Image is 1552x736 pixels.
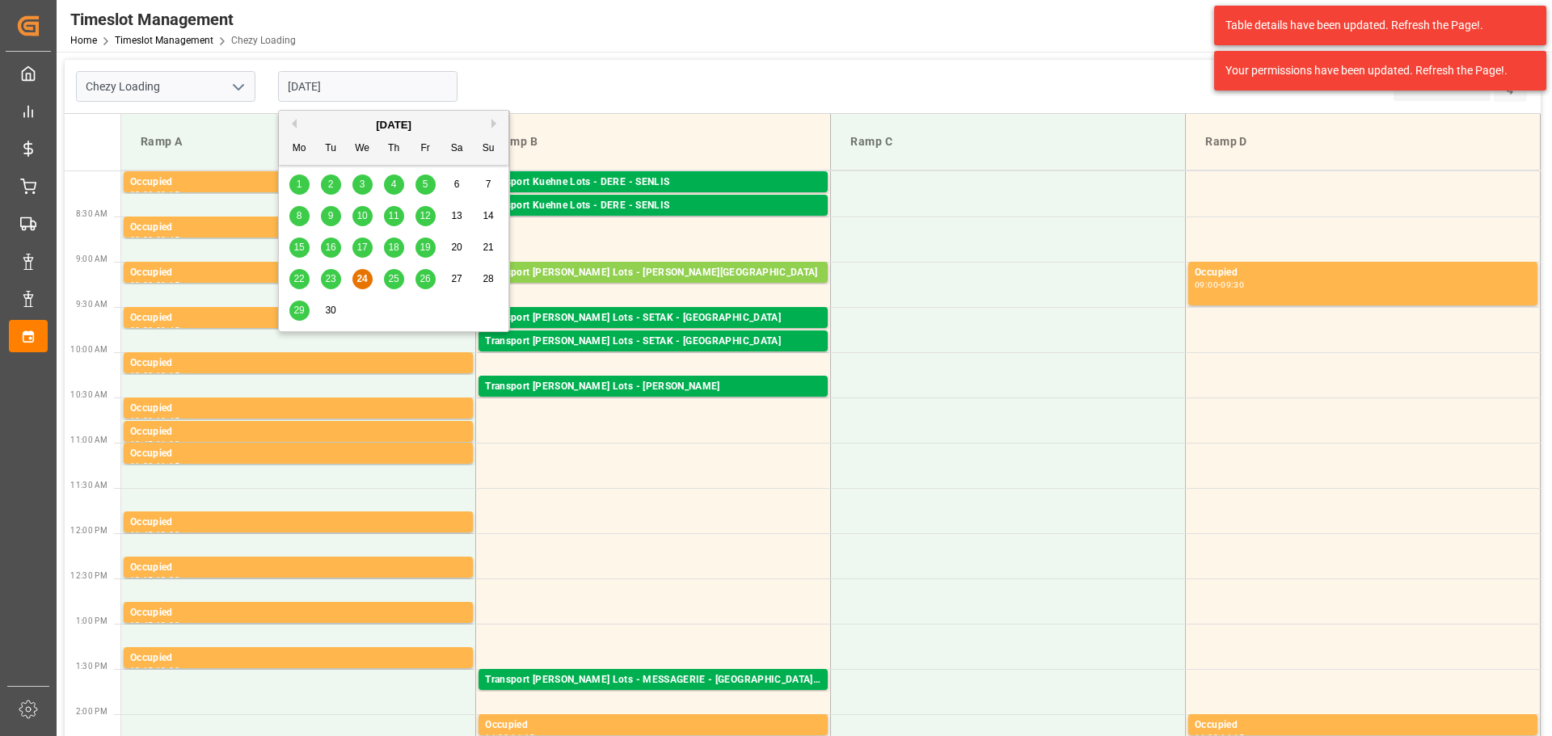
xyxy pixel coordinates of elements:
input: DD-MM-YYYY [278,71,458,102]
span: 24 [356,273,367,284]
div: 08:00 [130,191,154,198]
a: Timeslot Management [115,35,213,46]
input: Type to search/select [76,71,255,102]
div: Choose Wednesday, September 3rd, 2025 [352,175,373,195]
div: Choose Wednesday, September 24th, 2025 [352,269,373,289]
button: open menu [226,74,250,99]
div: - [154,236,156,243]
span: 2:00 PM [76,707,108,716]
div: Choose Tuesday, September 30th, 2025 [321,301,341,321]
div: 13:30 [156,667,179,674]
span: 11:30 AM [70,481,108,490]
div: Occupied [130,605,466,621]
span: 1 [297,179,302,190]
div: 12:00 [156,531,179,538]
div: 09:00 [1195,281,1218,288]
a: Home [70,35,97,46]
span: 11:00 AM [70,435,108,444]
div: Occupied [485,717,821,734]
div: Occupied [130,560,466,576]
div: 09:15 [156,281,179,288]
div: Transport Kuehne Lots - DERE - SENLIS [485,198,821,214]
div: Pallets: ,TU: 66,City: [GEOGRAPHIC_DATA][PERSON_NAME],Arrival: [DATE] 00:00:00 [485,688,821,702]
span: 8:30 AM [76,209,108,218]
div: Choose Thursday, September 4th, 2025 [384,175,404,195]
div: Choose Monday, September 22nd, 2025 [289,269,310,289]
div: Occupied [130,175,466,191]
div: - [154,621,156,629]
div: 09:30 [130,326,154,334]
div: Choose Wednesday, September 10th, 2025 [352,206,373,226]
div: Occupied [130,650,466,667]
span: 15 [293,242,304,253]
div: 10:45 [156,417,179,424]
div: Su [479,139,499,159]
div: 13:15 [130,667,154,674]
div: - [154,417,156,424]
div: Pallets: 13,TU: 210,City: [GEOGRAPHIC_DATA],Arrival: [DATE] 00:00:00 [485,326,821,340]
div: 11:15 [156,462,179,469]
div: 13:00 [156,621,179,629]
span: 27 [451,273,462,284]
span: 22 [293,273,304,284]
div: 09:30 [1221,281,1244,288]
div: Choose Wednesday, September 17th, 2025 [352,238,373,258]
div: Table details have been updated. Refresh the Page!. [1225,17,1523,34]
div: Pallets: 7,TU: 144,City: CARQUEFOU,Arrival: [DATE] 00:00:00 [485,395,821,409]
div: - [154,667,156,674]
div: Choose Tuesday, September 16th, 2025 [321,238,341,258]
span: 4 [391,179,397,190]
div: Occupied [130,310,466,326]
div: Transport [PERSON_NAME] Lots - MESSAGERIE - [GEOGRAPHIC_DATA][PERSON_NAME] [485,672,821,688]
div: Choose Thursday, September 25th, 2025 [384,269,404,289]
div: Occupied [130,446,466,462]
span: 8 [297,210,302,221]
span: 6 [454,179,460,190]
div: - [154,372,156,379]
div: Choose Monday, September 1st, 2025 [289,175,310,195]
div: 10:15 [156,372,179,379]
div: - [1218,281,1221,288]
div: Occupied [130,424,466,440]
span: 28 [483,273,493,284]
span: 13 [451,210,462,221]
div: Pallets: ,TU: 80,City: [GEOGRAPHIC_DATA],Arrival: [DATE] 00:00:00 [485,281,821,295]
span: 1:00 PM [76,616,108,625]
span: 30 [325,305,335,316]
div: Choose Friday, September 26th, 2025 [415,269,436,289]
div: Occupied [1195,265,1531,281]
span: 3 [360,179,365,190]
span: 11 [388,210,399,221]
div: - [154,326,156,334]
span: 10 [356,210,367,221]
span: 9 [328,210,334,221]
div: 10:30 [130,417,154,424]
div: [DATE] [279,117,508,133]
div: Choose Friday, September 19th, 2025 [415,238,436,258]
div: Transport [PERSON_NAME] Lots - [PERSON_NAME][GEOGRAPHIC_DATA] [485,265,821,281]
div: - [154,440,156,448]
span: 16 [325,242,335,253]
div: - [154,281,156,288]
div: Timeslot Management [70,7,296,32]
div: Choose Thursday, September 18th, 2025 [384,238,404,258]
div: Occupied [130,515,466,531]
span: 12:00 PM [70,526,108,535]
div: Choose Sunday, September 14th, 2025 [479,206,499,226]
span: 21 [483,242,493,253]
div: - [154,576,156,583]
div: Occupied [130,265,466,281]
div: Pallets: 1,TU: 209,City: [GEOGRAPHIC_DATA],Arrival: [DATE] 00:00:00 [485,214,821,228]
div: Pallets: 6,TU: 205,City: [GEOGRAPHIC_DATA],Arrival: [DATE] 00:00:00 [485,350,821,364]
div: Choose Tuesday, September 23rd, 2025 [321,269,341,289]
span: 10:00 AM [70,345,108,354]
div: Fr [415,139,436,159]
div: We [352,139,373,159]
div: Your permissions have been updated. Refresh the Page!. [1225,62,1523,79]
div: Choose Tuesday, September 2nd, 2025 [321,175,341,195]
button: Previous Month [287,119,297,128]
span: 18 [388,242,399,253]
span: 12 [420,210,430,221]
div: Ramp C [844,127,1172,157]
span: 20 [451,242,462,253]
